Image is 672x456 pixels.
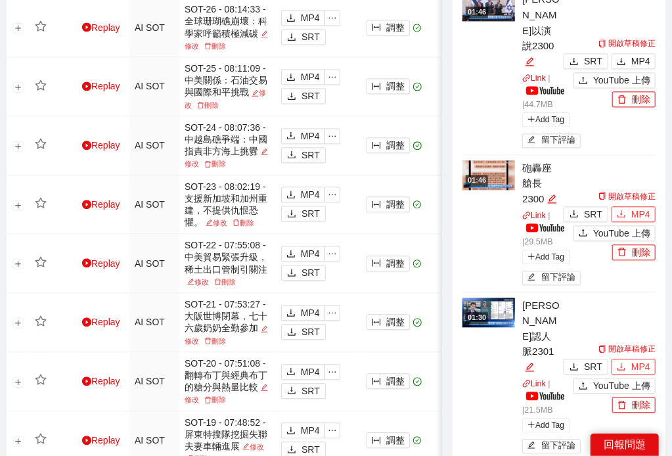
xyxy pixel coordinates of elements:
div: [PERSON_NAME]認人脈2301 [522,298,560,375]
span: download [287,209,296,219]
a: 刪除 [202,160,229,168]
button: ellipsis [325,128,340,144]
span: edit [261,148,268,155]
div: AI SOT [135,79,174,93]
span: column-width [372,22,381,33]
p: | | 44.7 MB [522,72,560,111]
a: Replay [82,22,120,33]
span: download [286,426,296,436]
div: SOT-24 - 08:07:36 - 中越島礁爭端：中國指責非方海上挑釁 [185,122,271,170]
span: download [287,268,296,279]
div: 編輯 [547,191,557,207]
span: check-circle [413,200,422,209]
span: download [617,57,626,67]
div: 回報問題 [591,434,659,456]
span: upload [579,228,588,239]
span: SRT [302,148,320,162]
button: ellipsis [325,246,340,262]
span: star [35,315,47,327]
span: check-circle [413,260,422,268]
button: 展開行 [13,23,24,34]
p: | | 29.5 MB [522,210,560,248]
span: MP4 [301,187,320,202]
span: plus [527,252,535,260]
span: check-circle [413,377,422,386]
button: downloadMP4 [281,10,325,26]
button: downloadMP4 [281,305,325,321]
span: column-width [372,81,381,92]
button: 展開行 [13,259,24,269]
button: delete刪除 [612,91,656,107]
span: download [286,72,296,83]
div: SOT-20 - 07:51:08 - 翻轉布丁與經典布丁的糖分與熱量比較 [185,357,271,405]
span: download [617,209,626,219]
div: 01:30 [466,312,488,323]
span: edit [261,325,268,332]
button: downloadSRT [281,29,326,45]
button: uploadYouTube 上傳 [573,225,656,241]
span: delete [204,337,212,344]
span: edit [187,278,194,285]
a: Replay [82,81,120,91]
span: edit [206,219,213,226]
a: 刪除 [230,219,257,227]
span: delete [197,101,204,108]
span: check-circle [413,24,422,32]
span: download [570,209,579,219]
span: delete [204,160,212,168]
button: 展開行 [13,200,24,210]
a: 刪除 [202,42,229,50]
span: star [35,20,47,32]
a: Replay [82,140,120,150]
button: downloadSRT [564,53,608,69]
button: 展開行 [13,376,24,387]
a: 修改 [185,30,268,50]
a: 修改 [240,443,267,451]
span: YouTube 上傳 [593,226,650,240]
span: plus [527,115,535,123]
div: AI SOT [135,374,174,388]
button: column-width調整 [367,20,410,35]
span: ellipsis [325,367,340,376]
span: star [35,374,47,386]
span: MP4 [301,365,320,379]
div: 01:46 [466,7,488,18]
span: check-circle [413,436,422,445]
button: delete刪除 [612,244,656,260]
div: AI SOT [135,433,174,447]
p: | | 21.5 MB [522,378,560,417]
button: column-width調整 [367,137,410,153]
span: copy [598,192,606,200]
button: 展開行 [13,82,24,93]
button: column-width調整 [367,314,410,330]
span: MP4 [631,359,650,374]
button: ellipsis [325,422,340,438]
span: play-circle [82,376,91,386]
div: AI SOT [135,20,174,35]
button: downloadSRT [281,324,326,340]
span: ellipsis [325,72,340,81]
span: upload [579,76,588,86]
button: downloadSRT [564,206,608,222]
span: delete [617,247,627,258]
span: download [617,362,626,373]
button: edit留下評論 [522,133,581,148]
span: download [286,13,296,24]
span: delete [214,278,221,285]
span: download [287,91,296,102]
button: downloadMP4 [281,128,325,144]
button: downloadMP4 [281,422,325,438]
img: yt_logo_rgb_light.a676ea31.png [526,86,564,95]
span: link [522,379,531,388]
a: 刪除 [194,101,221,109]
span: download [287,445,296,455]
button: downloadSRT [281,383,326,399]
span: MP4 [301,246,320,261]
button: edit留下評論 [522,271,581,285]
div: AI SOT [135,197,174,212]
button: 展開行 [13,436,24,446]
a: 刪除 [212,278,238,286]
a: 修改 [203,219,230,227]
span: SRT [302,265,320,280]
span: ellipsis [325,308,340,317]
